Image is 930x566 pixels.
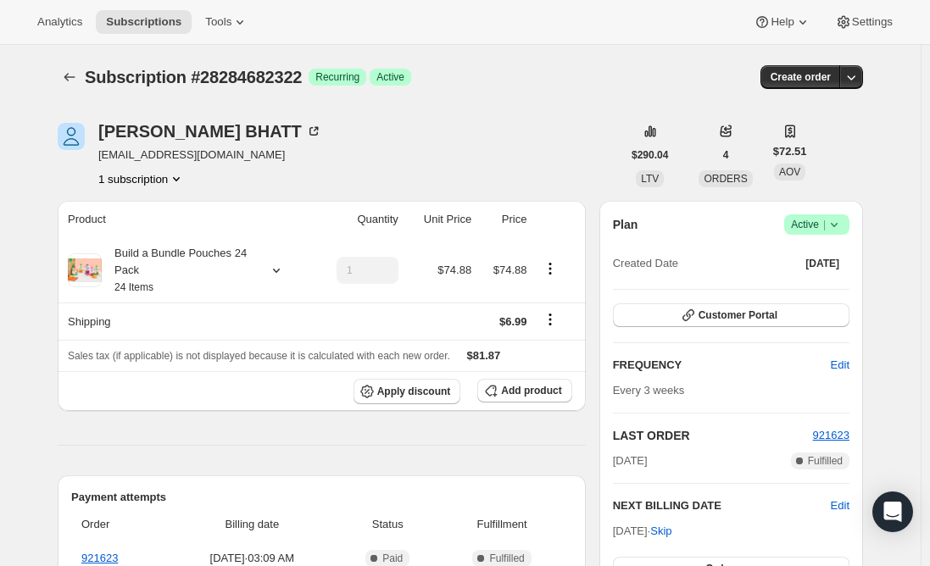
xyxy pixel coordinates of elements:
span: Status [343,516,432,533]
span: $290.04 [632,148,668,162]
span: Fulfilled [489,552,524,565]
button: Help [743,10,821,34]
span: Skip [650,523,671,540]
button: Settings [825,10,903,34]
span: $74.88 [437,264,471,276]
th: Shipping [58,302,313,340]
span: Add product [501,384,561,397]
h2: LAST ORDER [613,427,813,444]
button: Subscriptions [96,10,192,34]
small: 24 Items [114,281,153,293]
button: Product actions [98,170,185,187]
h2: NEXT BILLING DATE [613,497,831,514]
span: Paid [382,552,403,565]
button: Tools [195,10,259,34]
button: 921623 [813,427,849,444]
span: | [823,218,826,231]
span: AOV [779,166,800,178]
a: 921623 [81,552,118,564]
span: Created Date [613,255,678,272]
button: Create order [760,65,841,89]
h2: Plan [613,216,638,233]
th: Unit Price [404,201,476,238]
button: Edit [831,497,849,514]
span: Edit [831,357,849,374]
span: Fulfilled [808,454,843,468]
span: LTV [641,173,659,185]
button: Shipping actions [537,310,564,329]
div: Build a Bundle Pouches 24 Pack [102,245,254,296]
span: Every 3 weeks [613,384,685,397]
span: [DATE] [805,257,839,270]
span: SHITAL BHATT [58,123,85,150]
th: Quantity [313,201,404,238]
button: Analytics [27,10,92,34]
span: $72.51 [773,143,807,160]
a: 921623 [813,429,849,441]
span: Subscription #28284682322 [85,68,302,86]
button: Apply discount [354,379,461,404]
span: Subscriptions [106,15,181,29]
span: Sales tax (if applicable) is not displayed because it is calculated with each new order. [68,350,450,362]
button: $290.04 [621,143,678,167]
button: Subscriptions [58,65,81,89]
div: [PERSON_NAME] BHATT [98,123,322,140]
button: Customer Portal [613,303,849,327]
span: $74.88 [493,264,527,276]
span: Help [771,15,794,29]
span: Active [791,216,843,233]
div: Open Intercom Messenger [872,491,913,532]
th: Product [58,201,313,238]
span: Customer Portal [699,308,777,322]
span: ORDERS [704,173,747,185]
span: $81.87 [467,349,501,362]
span: $6.99 [499,315,527,328]
span: Billing date [171,516,333,533]
span: Active [376,70,404,84]
th: Order [71,506,166,543]
span: Create order [771,70,831,84]
span: [DATE] · [613,524,672,537]
span: [DATE] [613,452,648,469]
button: Add product [477,379,571,402]
h2: Payment attempts [71,489,572,506]
button: [DATE] [795,252,849,275]
button: 4 [713,143,739,167]
span: Fulfillment [443,516,562,533]
span: Tools [205,15,231,29]
button: Product actions [537,259,564,278]
span: Recurring [315,70,359,84]
span: 4 [723,148,729,162]
h2: FREQUENCY [613,357,831,374]
button: Edit [821,352,860,379]
span: [EMAIL_ADDRESS][DOMAIN_NAME] [98,147,322,164]
button: Skip [640,518,682,545]
span: Apply discount [377,385,451,398]
th: Price [476,201,532,238]
span: Analytics [37,15,82,29]
span: Settings [852,15,893,29]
